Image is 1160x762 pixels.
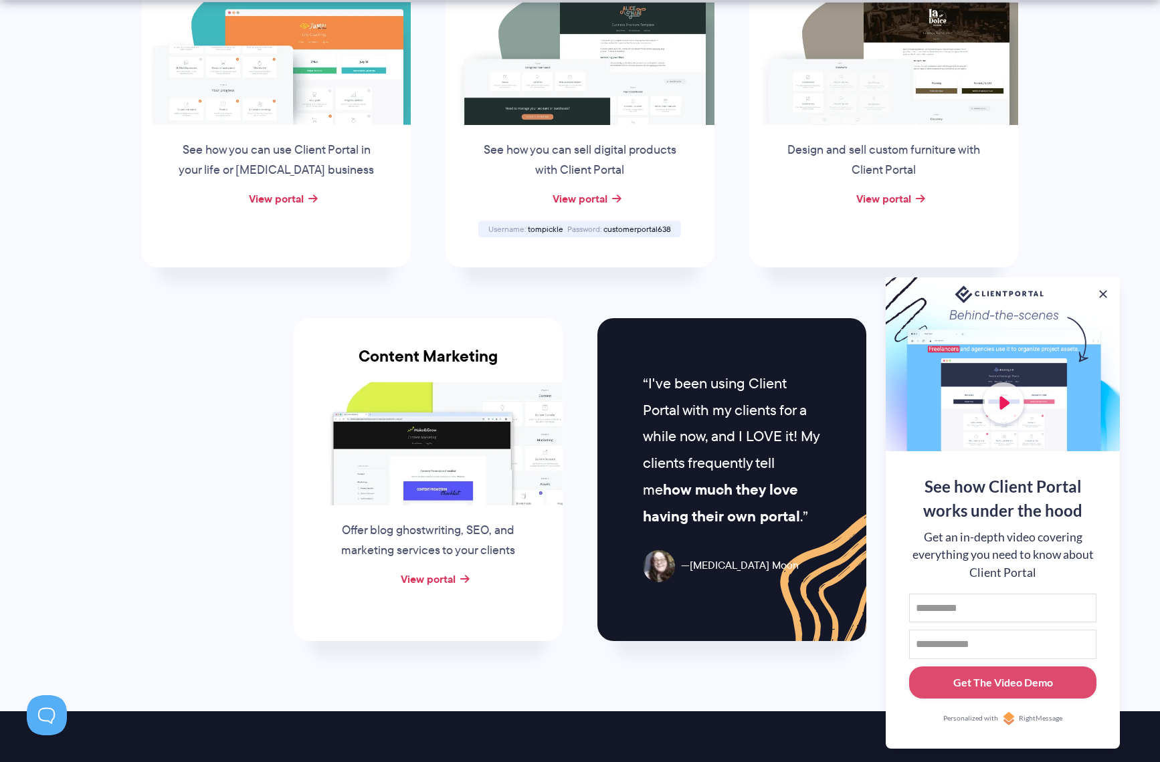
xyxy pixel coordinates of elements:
img: Personalized with RightMessage [1002,712,1016,725]
p: See how you can sell digital products with Client Portal [478,140,682,180]
h3: Content Marketing [294,347,563,382]
span: tompickle [528,223,563,235]
a: View portal [856,190,911,207]
a: View portal [401,571,456,587]
span: RightMessage [1019,713,1062,724]
span: Username [488,223,526,235]
div: Get an in-depth video covering everything you need to know about Client Portal [909,529,1096,582]
p: I've been using Client Portal with my clients for a while now, and I LOVE it! My clients frequent... [643,370,820,530]
div: See how Client Portal works under the hood [909,475,1096,523]
p: Design and sell custom furniture with Client Portal [782,140,985,180]
iframe: Toggle Customer Support [27,695,67,735]
a: View portal [553,190,607,207]
strong: how much they love having their own portal [643,479,800,527]
span: customerportal638 [603,223,671,235]
a: View portal [249,190,304,207]
span: [MEDICAL_DATA] Moon [681,556,799,576]
p: See how you can use Client Portal in your life or [MEDICAL_DATA] business [175,140,378,180]
p: Offer blog ghostwriting, SEO, and marketing services to your clients [326,521,530,561]
div: Get The Video Demo [953,674,1053,690]
span: Password [567,223,601,235]
button: Get The Video Demo [909,666,1096,699]
span: Personalized with [943,713,998,724]
a: Personalized withRightMessage [909,712,1096,725]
